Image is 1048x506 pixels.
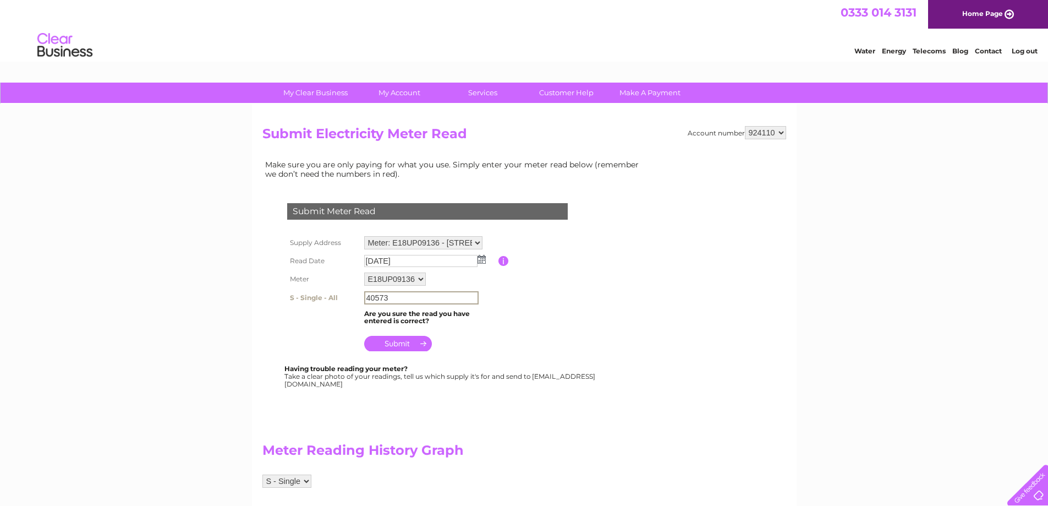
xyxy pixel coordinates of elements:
div: Take a clear photo of your readings, tell us which supply it's for and send to [EMAIL_ADDRESS][DO... [284,365,597,388]
td: Are you sure the read you have entered is correct? [361,307,498,328]
td: Make sure you are only paying for what you use. Simply enter your meter read below (remember we d... [262,157,648,181]
th: Meter [284,270,361,289]
a: Customer Help [521,83,612,103]
a: Water [854,47,875,55]
input: Submit [364,336,432,351]
a: My Account [354,83,445,103]
div: Account number [688,126,786,139]
h2: Submit Electricity Meter Read [262,126,786,147]
h2: Meter Reading History Graph [262,443,648,464]
a: Energy [882,47,906,55]
div: Clear Business is a trading name of Verastar Limited (registered in [GEOGRAPHIC_DATA] No. 3667643... [265,6,784,53]
th: Read Date [284,252,361,270]
a: 0333 014 3131 [841,6,917,19]
b: Having trouble reading your meter? [284,364,408,373]
th: S - Single - All [284,289,361,307]
th: Supply Address [284,233,361,252]
a: Make A Payment [605,83,695,103]
input: Information [498,256,509,266]
a: Contact [975,47,1002,55]
img: logo.png [37,29,93,62]
a: Telecoms [913,47,946,55]
img: ... [478,255,486,264]
div: Submit Meter Read [287,203,568,220]
a: Log out [1012,47,1038,55]
a: Blog [952,47,968,55]
a: Services [437,83,528,103]
a: My Clear Business [270,83,361,103]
